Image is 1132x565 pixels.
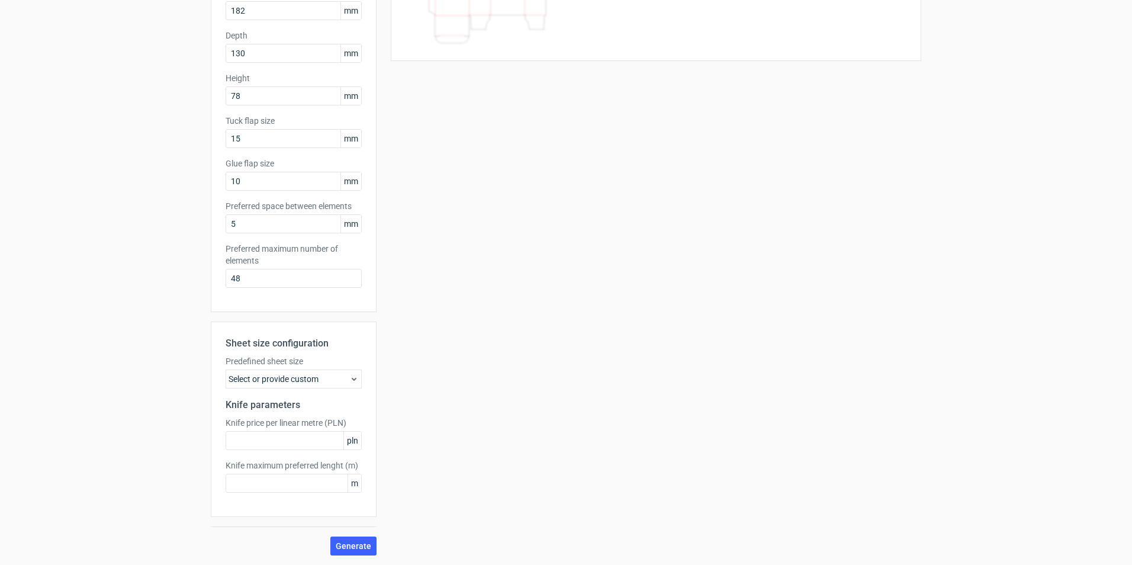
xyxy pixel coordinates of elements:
label: Preferred space between elements [226,200,362,212]
span: Generate [336,542,371,550]
span: mm [340,172,361,190]
label: Predefined sheet size [226,355,362,367]
label: Knife maximum preferred lenght (m) [226,460,362,471]
label: Glue flap size [226,158,362,169]
span: mm [340,130,361,147]
label: Depth [226,30,362,41]
label: Tuck flap size [226,115,362,127]
h2: Sheet size configuration [226,336,362,351]
span: mm [340,44,361,62]
span: pln [343,432,361,450]
span: m [348,474,361,492]
label: Preferred maximum number of elements [226,243,362,267]
span: mm [340,215,361,233]
label: Knife price per linear metre (PLN) [226,417,362,429]
button: Generate [330,537,377,556]
label: Height [226,72,362,84]
span: mm [340,2,361,20]
h2: Knife parameters [226,398,362,412]
div: Select or provide custom [226,370,362,389]
span: mm [340,87,361,105]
